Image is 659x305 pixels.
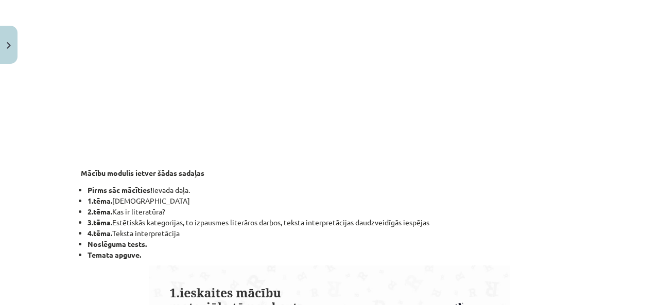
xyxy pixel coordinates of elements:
strong: Temata apguve. [88,250,141,259]
li: [DEMOGRAPHIC_DATA] [88,195,578,206]
strong: Mācību modulis ietver šādas sadaļas [81,168,204,177]
strong: 2.tēma. [88,207,112,216]
strong: Pirms sāc mācīties! [88,185,152,194]
li: Ievada daļa. [88,185,578,195]
li: Kas ir literatūra? [88,206,578,217]
li: Teksta interpretācija [88,228,578,239]
li: Estētiskās kategorijas, to izpausmes literāros darbos, teksta interpretācijas daudzveidīgās iespējas [88,217,578,228]
strong: 3.tēma. [88,218,112,227]
img: icon-close-lesson-0947bae3869378f0d4975bcd49f059093ad1ed9edebbc8119c70593378902aed.svg [7,42,11,49]
strong: Noslēguma tests. [88,239,147,248]
strong: 1.tēma. [88,196,112,205]
strong: 4.tēma. [88,228,112,238]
